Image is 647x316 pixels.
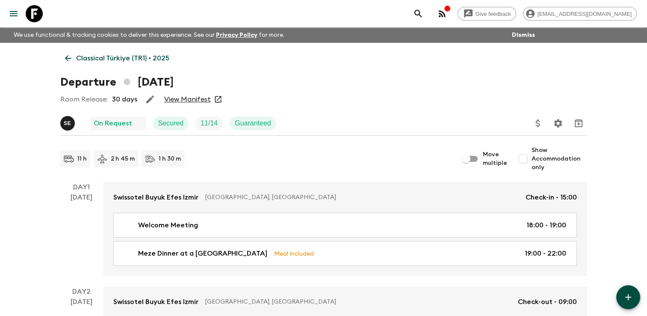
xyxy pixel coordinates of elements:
[71,192,92,276] div: [DATE]
[483,150,508,167] span: Move multiple
[529,115,547,132] button: Update Price, Early Bird Discount and Costs
[103,182,587,213] a: Swissotel Buyuk Efes Izmir[GEOGRAPHIC_DATA], [GEOGRAPHIC_DATA]Check-in - 15:00
[60,74,174,91] h1: Departure [DATE]
[153,116,189,130] div: Secured
[158,118,184,128] p: Secured
[77,155,87,163] p: 11 h
[518,297,577,307] p: Check-out - 09:00
[113,241,577,266] a: Meze Dinner at a [GEOGRAPHIC_DATA]Meal Included19:00 - 22:00
[410,5,427,22] button: search adventures
[523,7,637,21] div: [EMAIL_ADDRESS][DOMAIN_NAME]
[111,155,135,163] p: 2 h 45 m
[274,249,314,258] p: Meal Included
[510,29,537,41] button: Dismiss
[205,298,511,306] p: [GEOGRAPHIC_DATA], [GEOGRAPHIC_DATA]
[113,213,577,238] a: Welcome Meeting18:00 - 19:00
[10,27,288,43] p: We use functional & tracking cookies to deliver this experience. See our for more.
[526,220,566,230] p: 18:00 - 19:00
[60,50,174,67] a: Classical Türkiye (TR1) • 2025
[60,286,103,297] p: Day 2
[532,146,587,172] span: Show Accommodation only
[216,32,257,38] a: Privacy Policy
[94,118,132,128] p: On Request
[64,120,71,127] p: S E
[60,94,108,104] p: Room Release:
[60,116,77,131] button: SE
[526,192,577,203] p: Check-in - 15:00
[525,248,566,259] p: 19:00 - 22:00
[195,116,223,130] div: Trip Fill
[113,192,198,203] p: Swissotel Buyuk Efes Izmir
[60,182,103,192] p: Day 1
[201,118,218,128] p: 11 / 14
[138,248,267,259] p: Meze Dinner at a [GEOGRAPHIC_DATA]
[159,155,181,163] p: 1 h 30 m
[570,115,587,132] button: Archive (Completed, Cancelled or Unsynced Departures only)
[533,11,636,17] span: [EMAIL_ADDRESS][DOMAIN_NAME]
[5,5,22,22] button: menu
[60,119,77,125] span: Süleyman Erköse
[205,193,519,202] p: [GEOGRAPHIC_DATA], [GEOGRAPHIC_DATA]
[235,118,271,128] p: Guaranteed
[113,297,198,307] p: Swissotel Buyuk Efes Izmir
[112,94,137,104] p: 30 days
[76,53,169,63] p: Classical Türkiye (TR1) • 2025
[550,115,567,132] button: Settings
[471,11,516,17] span: Give feedback
[164,95,211,104] a: View Manifest
[138,220,198,230] p: Welcome Meeting
[458,7,516,21] a: Give feedback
